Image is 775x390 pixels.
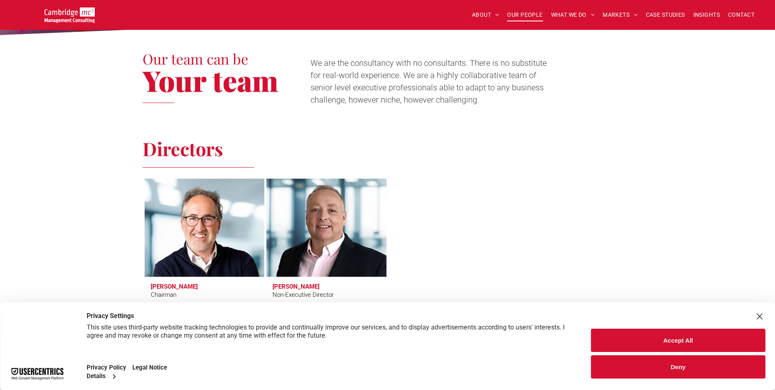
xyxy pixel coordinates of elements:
[143,49,248,68] span: Our team can be
[689,9,724,21] a: INSIGHTS
[45,7,95,23] img: Go to Homepage
[272,283,319,290] h3: [PERSON_NAME]
[151,290,176,300] div: Chairman
[599,9,641,21] a: MARKETS
[642,9,689,21] a: CASE STUDIES
[547,9,599,21] a: WHAT WE DO
[266,179,386,277] a: Richard Brown | Non-Executive Director | Cambridge Management Consulting
[143,61,278,99] span: Your team
[151,283,198,290] h3: [PERSON_NAME]
[143,136,223,161] span: Directors
[310,58,547,105] span: We are the consultancy with no consultants. There is no substitute for real-world experience. We ...
[724,9,759,21] a: CONTACT
[503,9,547,21] a: OUR PEOPLE
[145,179,265,277] a: Tim Passingham | Chairman | Cambridge Management Consulting
[272,290,334,300] div: Non-Executive Director
[468,9,503,21] a: ABOUT
[45,9,95,17] a: Your Business Transformed | Cambridge Management Consulting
